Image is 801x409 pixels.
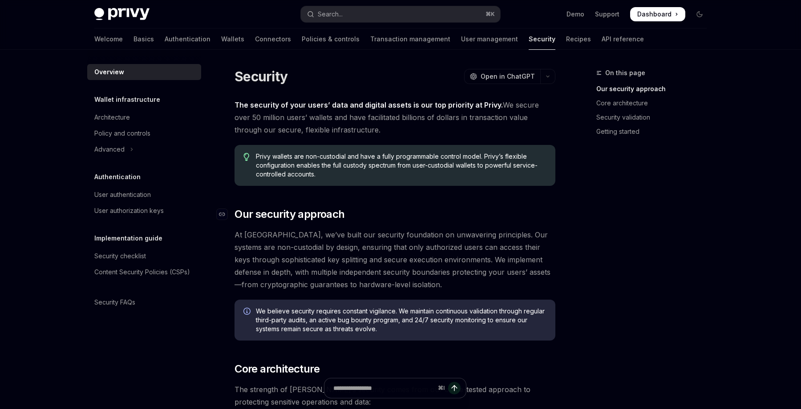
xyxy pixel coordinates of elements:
[529,28,555,50] a: Security
[235,99,555,136] span: We secure over 50 million users’ wallets and have facilitated billions of dollars in transaction ...
[94,297,135,308] div: Security FAQs
[87,141,201,157] button: Toggle Advanced section
[301,6,500,22] button: Open search
[94,112,130,123] div: Architecture
[566,10,584,19] a: Demo
[217,207,235,221] a: Navigate to header
[566,28,591,50] a: Recipes
[318,9,343,20] div: Search...
[595,10,619,19] a: Support
[94,28,123,50] a: Welcome
[605,68,645,78] span: On this page
[596,82,714,96] a: Our security approach
[481,72,535,81] span: Open in ChatGPT
[87,125,201,141] a: Policy and controls
[94,233,162,244] h5: Implementation guide
[87,294,201,310] a: Security FAQs
[94,172,141,182] h5: Authentication
[448,382,461,394] button: Send message
[221,28,244,50] a: Wallets
[333,378,434,398] input: Ask a question...
[256,152,546,179] span: Privy wallets are non-custodial and have a fully programmable control model. Privy’s flexible con...
[464,69,540,84] button: Open in ChatGPT
[235,229,555,291] span: At [GEOGRAPHIC_DATA], we’ve built our security foundation on unwavering principles. Our systems a...
[94,144,125,155] div: Advanced
[235,100,503,109] strong: The security of your users’ data and digital assets is our top priority at Privy.
[235,362,320,376] span: Core architecture
[485,11,495,18] span: ⌘ K
[630,7,685,21] a: Dashboard
[94,267,190,277] div: Content Security Policies (CSPs)
[243,308,252,317] svg: Info
[596,124,714,139] a: Getting started
[94,205,164,216] div: User authorization keys
[256,307,546,333] span: We believe security requires constant vigilance. We maintain continuous validation through regula...
[87,187,201,203] a: User authentication
[692,7,707,21] button: Toggle dark mode
[596,110,714,124] a: Security validation
[94,128,150,139] div: Policy and controls
[235,207,344,221] span: Our security approach
[596,96,714,110] a: Core architecture
[94,8,150,20] img: dark logo
[461,28,518,50] a: User management
[87,264,201,280] a: Content Security Policies (CSPs)
[370,28,450,50] a: Transaction management
[602,28,644,50] a: API reference
[133,28,154,50] a: Basics
[243,153,250,161] svg: Tip
[637,10,672,19] span: Dashboard
[87,203,201,219] a: User authorization keys
[87,248,201,264] a: Security checklist
[255,28,291,50] a: Connectors
[94,67,124,77] div: Overview
[94,94,160,105] h5: Wallet infrastructure
[87,64,201,80] a: Overview
[235,68,287,84] h1: Security
[302,28,360,50] a: Policies & controls
[94,189,151,200] div: User authentication
[87,109,201,125] a: Architecture
[165,28,210,50] a: Authentication
[94,251,146,261] div: Security checklist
